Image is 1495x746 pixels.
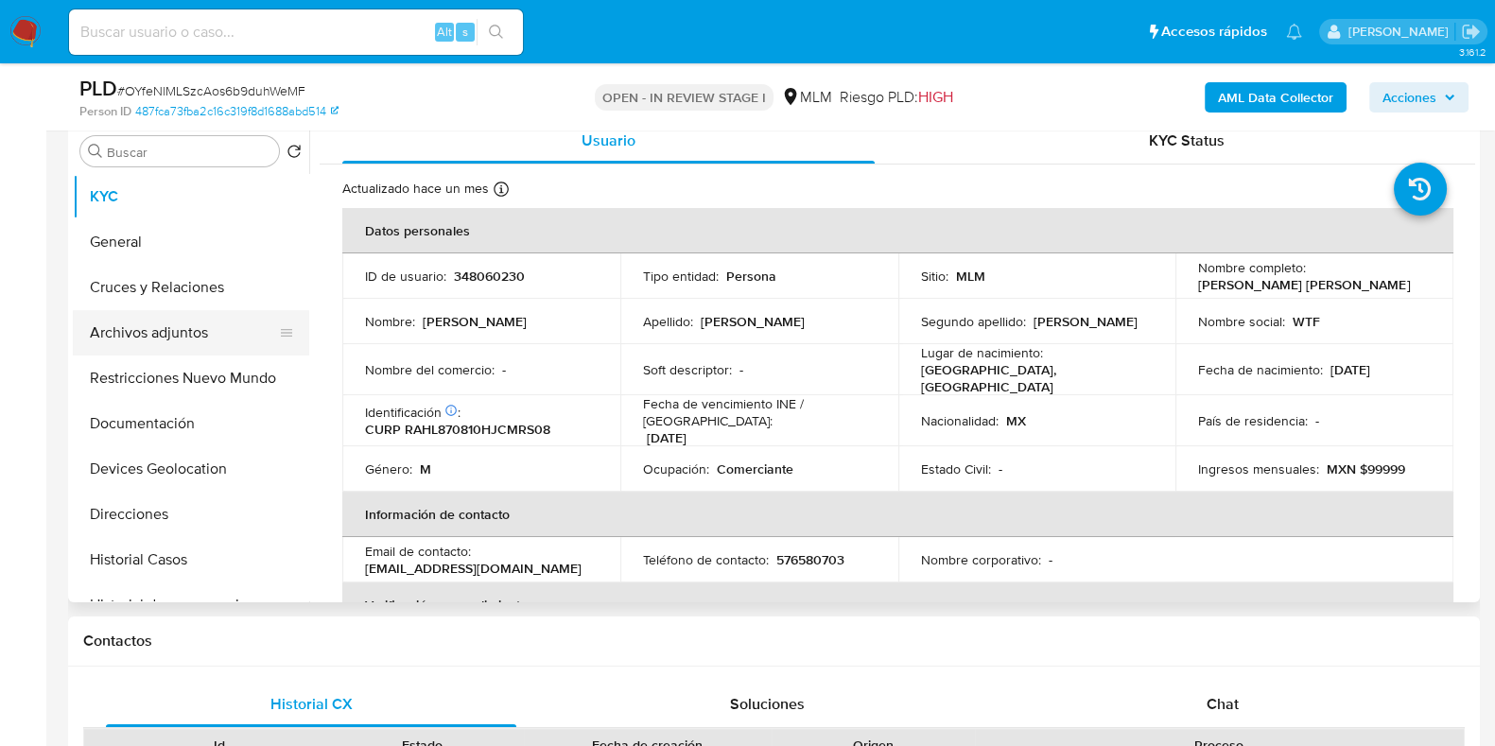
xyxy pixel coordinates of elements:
p: Actualizado hace un mes [342,180,489,198]
p: [PERSON_NAME] [PERSON_NAME] [1198,276,1410,293]
h1: Contactos [83,632,1465,651]
span: s [462,23,468,41]
span: KYC Status [1149,130,1225,151]
p: Apellido : [643,313,693,330]
a: Notificaciones [1286,24,1302,40]
button: Volver al orden por defecto [287,144,302,165]
span: Historial CX [270,693,353,715]
button: Cruces y Relaciones [73,265,309,310]
button: Historial de conversaciones [73,582,309,628]
p: Teléfono de contacto : [643,551,769,568]
p: Nombre completo : [1198,259,1306,276]
p: - [502,361,506,378]
p: Nombre : [365,313,415,330]
th: Datos personales [342,208,1453,253]
p: Tipo entidad : [643,268,719,285]
span: 3.161.2 [1458,44,1486,60]
p: Persona [726,268,776,285]
p: WTF [1293,313,1320,330]
p: - [739,361,743,378]
p: Ocupación : [643,460,709,477]
p: Ingresos mensuales : [1198,460,1319,477]
button: Buscar [88,144,103,159]
button: Restricciones Nuevo Mundo [73,356,309,401]
button: Direcciones [73,492,309,537]
p: fernando.ftapiamartinez@mercadolibre.com.mx [1347,23,1454,41]
p: MXN $99999 [1327,460,1405,477]
p: Fecha de vencimiento INE / [GEOGRAPHIC_DATA] : [643,395,876,429]
p: [PERSON_NAME] [1034,313,1138,330]
p: Nombre social : [1198,313,1285,330]
button: Historial Casos [73,537,309,582]
p: Género : [365,460,412,477]
span: Riesgo PLD: [840,87,953,108]
button: General [73,219,309,265]
p: [EMAIL_ADDRESS][DOMAIN_NAME] [365,560,582,577]
p: Nacionalidad : [921,412,999,429]
span: # OYfeNlMLSzcAos6b9duhWeMF [117,81,305,100]
b: AML Data Collector [1218,82,1333,113]
p: [PERSON_NAME] [701,313,805,330]
p: - [1315,412,1319,429]
input: Buscar usuario o caso... [69,20,523,44]
a: Salir [1461,22,1481,42]
th: Verificación y cumplimiento [342,582,1453,628]
p: OPEN - IN REVIEW STAGE I [595,84,774,111]
p: Nombre corporativo : [921,551,1041,568]
p: [GEOGRAPHIC_DATA], [GEOGRAPHIC_DATA] [921,361,1146,395]
button: Devices Geolocation [73,446,309,492]
p: País de residencia : [1198,412,1308,429]
p: Nombre del comercio : [365,361,495,378]
p: Soft descriptor : [643,361,732,378]
p: [DATE] [1330,361,1370,378]
p: MLM [956,268,985,285]
p: Email de contacto : [365,543,471,560]
p: Segundo apellido : [921,313,1026,330]
button: AML Data Collector [1205,82,1347,113]
p: 348060230 [454,268,525,285]
span: Accesos rápidos [1161,22,1267,42]
p: CURP RAHL870810HJCMRS08 [365,421,550,438]
a: 487fca73fba2c16c319f8d1688abd514 [135,103,339,120]
p: - [1049,551,1052,568]
span: Acciones [1382,82,1436,113]
p: - [999,460,1002,477]
p: Fecha de nacimiento : [1198,361,1323,378]
button: search-icon [477,19,515,45]
p: Lugar de nacimiento : [921,344,1043,361]
span: Chat [1207,693,1239,715]
p: Estado Civil : [921,460,991,477]
p: Comerciante [717,460,793,477]
p: [DATE] [647,429,687,446]
button: Archivos adjuntos [73,310,294,356]
p: Sitio : [921,268,948,285]
p: Identificación : [365,404,461,421]
p: 576580703 [776,551,844,568]
p: M [420,460,431,477]
span: Usuario [582,130,635,151]
button: Documentación [73,401,309,446]
button: Acciones [1369,82,1469,113]
p: ID de usuario : [365,268,446,285]
input: Buscar [107,144,271,161]
b: Person ID [79,103,131,120]
b: PLD [79,73,117,103]
th: Información de contacto [342,492,1453,537]
p: MX [1006,412,1026,429]
span: Alt [437,23,452,41]
button: KYC [73,174,309,219]
span: Soluciones [730,693,805,715]
div: MLM [781,87,832,108]
span: HIGH [918,86,953,108]
p: [PERSON_NAME] [423,313,527,330]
